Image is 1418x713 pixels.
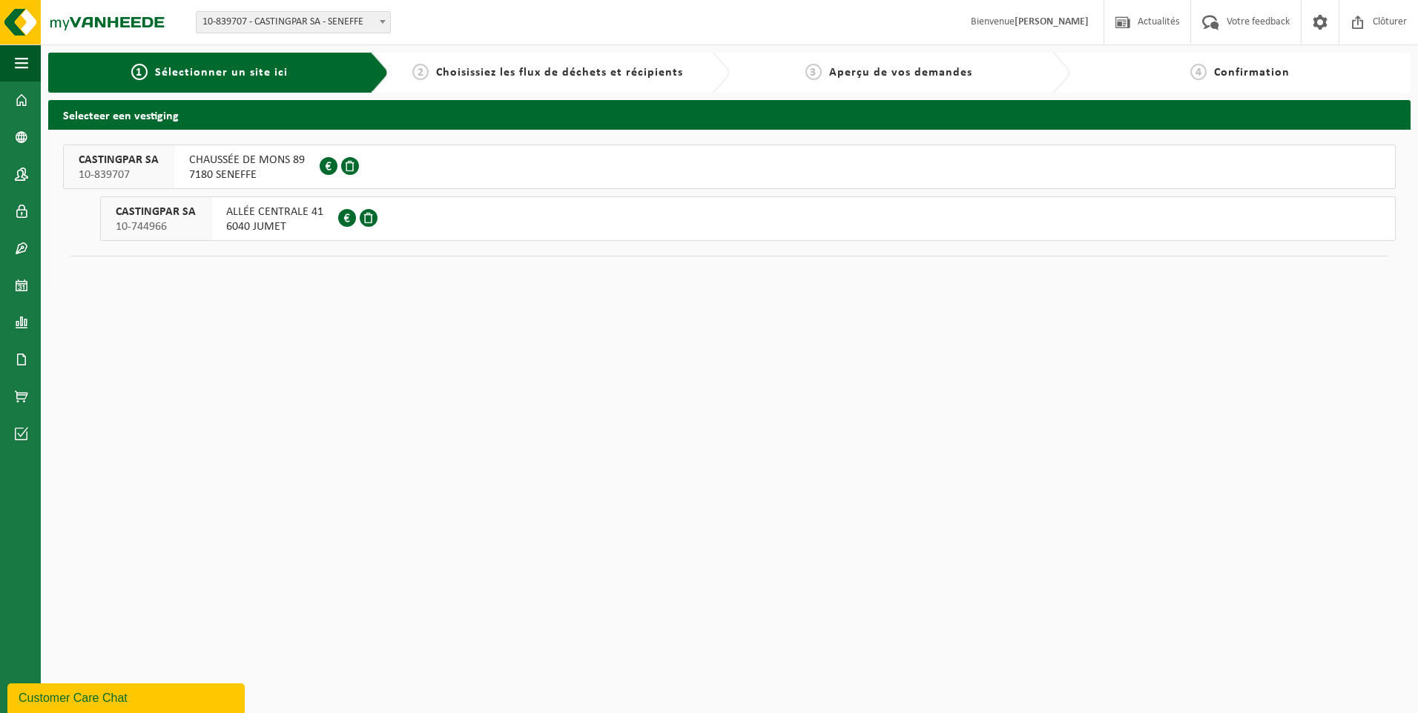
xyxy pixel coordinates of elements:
span: 4 [1190,64,1207,80]
span: Confirmation [1214,67,1290,79]
span: Sélectionner un site ici [155,67,288,79]
span: CASTINGPAR SA [116,205,196,219]
h2: Selecteer een vestiging [48,100,1411,129]
span: 7180 SENEFFE [189,168,305,182]
span: 1 [131,64,148,80]
iframe: chat widget [7,680,248,713]
span: 3 [805,64,822,80]
span: 2 [412,64,429,80]
button: CASTINGPAR SA 10-744966 ALLÉE CENTRALE 416040 JUMET [100,196,1396,241]
span: 10-839707 - CASTINGPAR SA - SENEFFE [196,11,391,33]
span: 10-744966 [116,219,196,234]
span: 10-839707 [79,168,159,182]
span: CHAUSSÉE DE MONS 89 [189,153,305,168]
span: 10-839707 - CASTINGPAR SA - SENEFFE [197,12,390,33]
span: 6040 JUMET [226,219,323,234]
button: CASTINGPAR SA 10-839707 CHAUSSÉE DE MONS 897180 SENEFFE [63,145,1396,189]
span: ALLÉE CENTRALE 41 [226,205,323,219]
strong: [PERSON_NAME] [1015,16,1089,27]
span: Choisissiez les flux de déchets et récipients [436,67,683,79]
span: CASTINGPAR SA [79,153,159,168]
span: Aperçu de vos demandes [829,67,972,79]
